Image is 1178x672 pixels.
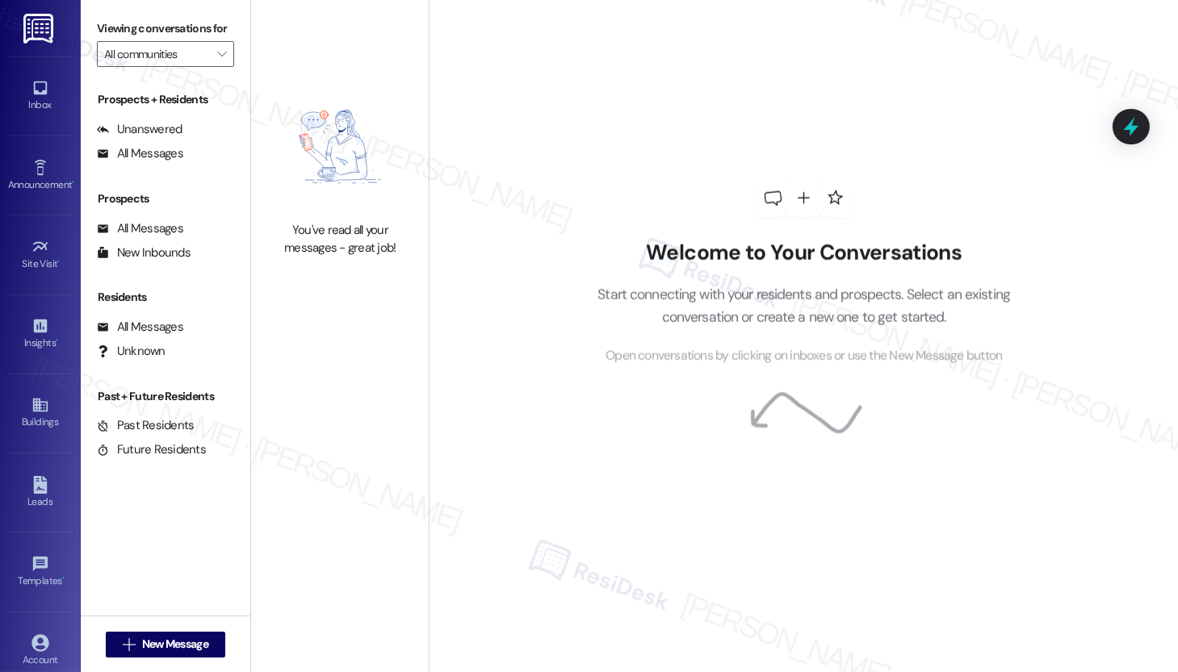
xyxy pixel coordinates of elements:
div: Past + Future Residents [81,388,250,405]
div: Prospects + Residents [81,91,250,108]
div: Residents [81,289,250,306]
img: ResiDesk Logo [23,14,57,44]
label: Viewing conversations for [97,16,234,41]
div: Unanswered [97,121,182,138]
button: New Message [106,632,225,657]
a: Buildings [8,391,73,435]
div: All Messages [97,145,183,162]
i:  [217,48,226,61]
div: You've read all your messages - great job! [269,222,411,257]
span: • [62,573,65,584]
span: • [56,335,58,346]
span: • [58,256,61,267]
span: • [72,177,74,188]
h2: Welcome to Your Conversations [573,240,1035,266]
div: Past Residents [97,417,195,434]
a: Insights • [8,312,73,356]
div: New Inbounds [97,244,191,261]
div: All Messages [97,319,183,336]
a: Templates • [8,550,73,594]
a: Site Visit • [8,233,73,277]
span: Open conversations by clicking on inboxes or use the New Message button [606,345,1002,365]
img: empty-state [269,80,411,215]
p: Start connecting with your residents and prospects. Select an existing conversation or create a n... [573,282,1035,328]
span: New Message [142,636,208,653]
input: All communities [104,41,208,67]
div: Prospects [81,190,250,207]
a: Leads [8,471,73,515]
div: Unknown [97,343,166,360]
div: All Messages [97,220,183,237]
i:  [123,638,135,651]
a: Inbox [8,74,73,118]
div: Future Residents [97,441,206,458]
